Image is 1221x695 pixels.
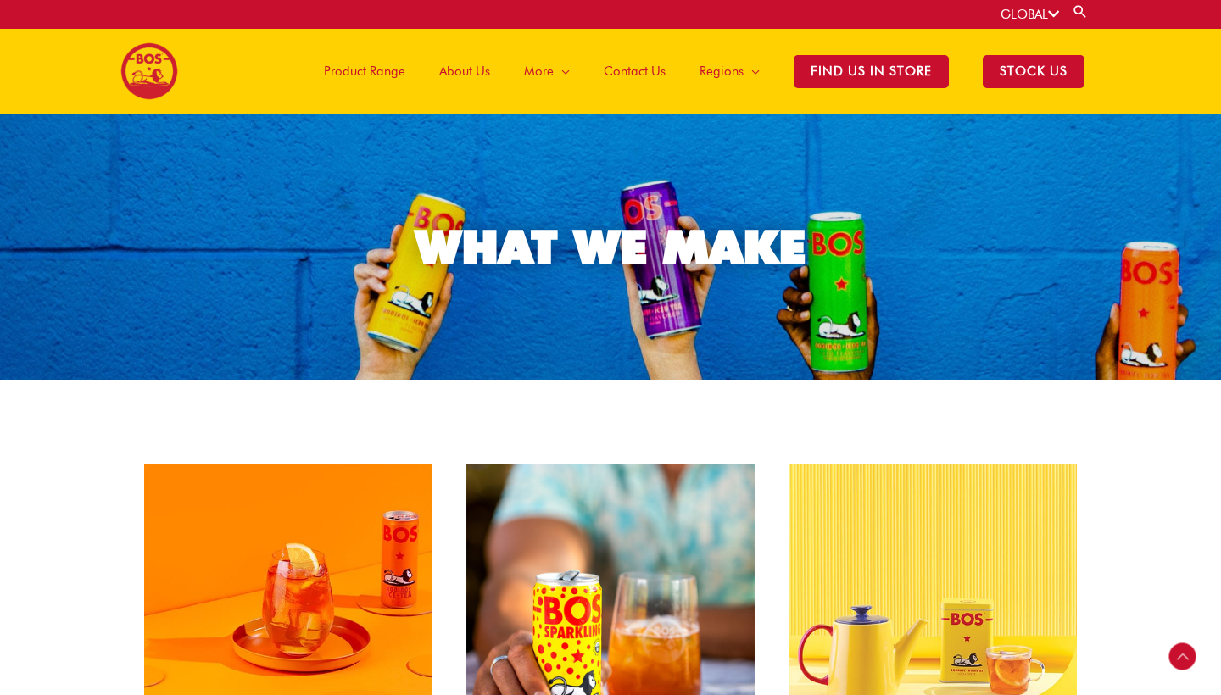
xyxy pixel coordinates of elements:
span: Product Range [324,46,405,97]
a: Product Range [307,29,422,114]
a: GLOBAL [1001,7,1059,22]
a: About Us [422,29,507,114]
a: Search button [1072,3,1089,19]
a: Contact Us [587,29,683,114]
a: Find Us in Store [777,29,966,114]
a: STOCK US [966,29,1101,114]
nav: Site Navigation [294,29,1101,114]
span: Contact Us [604,46,666,97]
a: Regions [683,29,777,114]
span: Find Us in Store [794,55,949,88]
span: Regions [700,46,744,97]
span: About Us [439,46,490,97]
img: BOS logo finals-200px [120,42,178,100]
a: More [507,29,587,114]
div: WHAT WE MAKE [415,224,806,270]
span: STOCK US [983,55,1084,88]
span: More [524,46,554,97]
